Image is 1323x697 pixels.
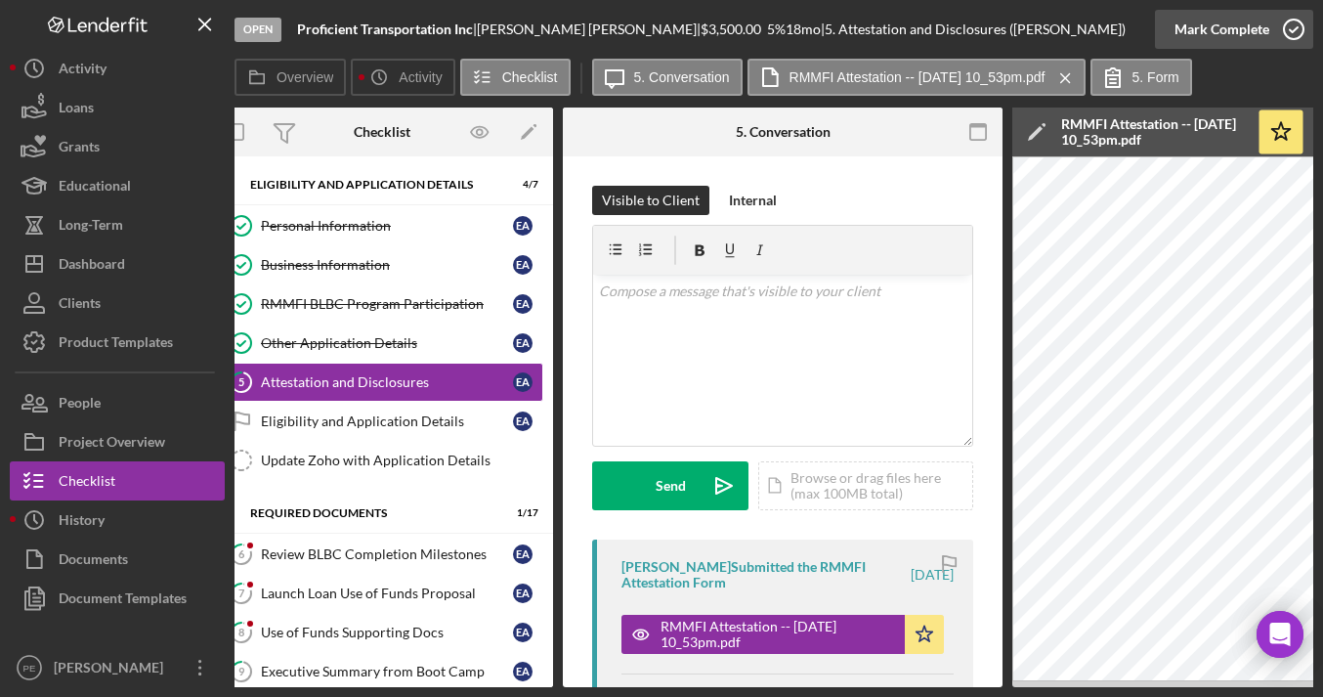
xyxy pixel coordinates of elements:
[10,323,225,362] button: Product Templates
[621,615,944,654] button: RMMFI Attestation -- [DATE] 10_53pm.pdf
[297,21,473,37] b: Proficient Transportation Inc
[513,372,533,392] div: E A
[513,412,533,431] div: E A
[10,127,225,166] a: Grants
[513,294,533,314] div: E A
[59,579,187,623] div: Document Templates
[460,59,571,96] button: Checklist
[503,507,538,519] div: 1 / 17
[221,613,543,652] a: 8Use of Funds Supporting DocsEA
[10,648,225,687] button: PE[PERSON_NAME]
[238,547,245,560] tspan: 6
[59,205,123,249] div: Long-Term
[1155,10,1313,49] button: Mark Complete
[261,453,542,468] div: Update Zoho with Application Details
[261,218,513,234] div: Personal Information
[221,574,543,613] a: 7Launch Loan Use of Funds ProposalEA
[59,461,115,505] div: Checklist
[261,546,513,562] div: Review BLBC Completion Milestones
[59,283,101,327] div: Clients
[1061,116,1247,148] div: RMMFI Attestation -- [DATE] 10_53pm.pdf
[59,323,173,367] div: Product Templates
[786,22,821,37] div: 18 mo
[235,59,346,96] button: Overview
[261,374,513,390] div: Attestation and Disclosures
[221,363,543,402] a: 5Attestation and DisclosuresEA
[238,626,244,638] tspan: 8
[767,22,786,37] div: 5 %
[261,335,513,351] div: Other Application Details
[297,22,477,37] div: |
[261,296,513,312] div: RMMFI BLBC Program Participation
[10,166,225,205] button: Educational
[10,49,225,88] button: Activity
[261,257,513,273] div: Business Information
[821,22,1126,37] div: | 5. Attestation and Disclosures ([PERSON_NAME])
[719,186,787,215] button: Internal
[729,186,777,215] div: Internal
[354,124,410,140] div: Checklist
[747,59,1086,96] button: RMMFI Attestation -- [DATE] 10_53pm.pdf
[23,663,36,674] text: PE
[238,665,245,677] tspan: 9
[592,461,748,510] button: Send
[10,540,225,579] button: Documents
[59,540,128,584] div: Documents
[592,59,743,96] button: 5. Conversation
[221,402,543,441] a: Eligibility and Application DetailsEA
[59,422,165,466] div: Project Overview
[261,625,513,640] div: Use of Funds Supporting Docs
[221,284,543,324] a: RMMFI BLBC Program ParticipationEA
[513,662,533,681] div: E A
[221,441,543,480] a: Update Zoho with Application Details
[10,579,225,618] button: Document Templates
[261,664,513,679] div: Executive Summary from Boot Camp
[10,461,225,501] button: Checklist
[701,22,767,37] div: $3,500.00
[661,619,895,650] div: RMMFI Attestation -- [DATE] 10_53pm.pdf
[59,244,125,288] div: Dashboard
[10,283,225,323] button: Clients
[10,88,225,127] button: Loans
[513,255,533,275] div: E A
[221,324,543,363] a: Other Application DetailsEA
[235,18,281,42] div: Open
[503,179,538,191] div: 4 / 7
[10,383,225,422] button: People
[59,88,94,132] div: Loans
[477,22,701,37] div: [PERSON_NAME] [PERSON_NAME] |
[10,205,225,244] a: Long-Term
[513,333,533,353] div: E A
[1257,611,1303,658] div: Open Intercom Messenger
[250,507,490,519] div: Required Documents
[10,501,225,540] button: History
[221,245,543,284] a: Business InformationEA
[261,586,513,601] div: Launch Loan Use of Funds Proposal
[59,383,101,427] div: People
[59,127,100,171] div: Grants
[736,124,831,140] div: 5. Conversation
[221,206,543,245] a: Personal InformationEA
[49,648,176,692] div: [PERSON_NAME]
[59,49,107,93] div: Activity
[1174,10,1269,49] div: Mark Complete
[238,587,245,599] tspan: 7
[502,69,558,85] label: Checklist
[656,461,686,510] div: Send
[790,69,1046,85] label: RMMFI Attestation -- [DATE] 10_53pm.pdf
[250,179,490,191] div: Eligibility and Application Details
[351,59,454,96] button: Activity
[1132,69,1179,85] label: 5. Form
[513,584,533,603] div: E A
[221,652,543,691] a: 9Executive Summary from Boot CampEA
[10,244,225,283] button: Dashboard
